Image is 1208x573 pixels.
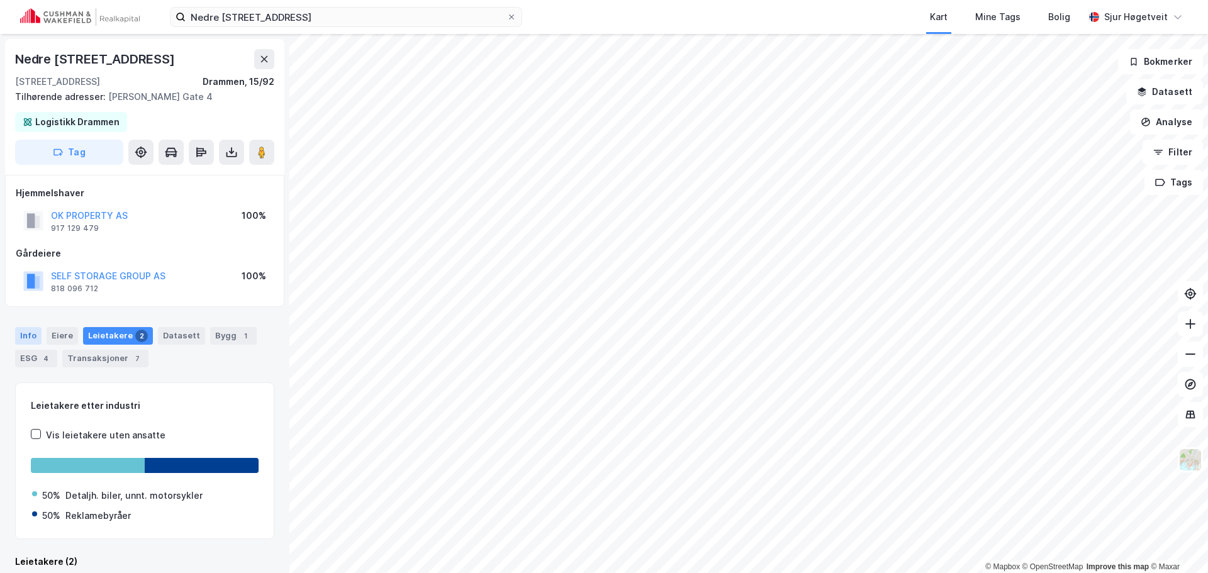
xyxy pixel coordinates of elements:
[1104,9,1168,25] div: Sjur Høgetveit
[15,554,274,569] div: Leietakere (2)
[16,246,274,261] div: Gårdeiere
[51,223,99,233] div: 917 129 479
[1126,79,1203,104] button: Datasett
[1178,448,1202,472] img: Z
[42,488,60,503] div: 50%
[975,9,1021,25] div: Mine Tags
[15,74,100,89] div: [STREET_ADDRESS]
[239,330,252,342] div: 1
[40,352,52,365] div: 4
[62,350,148,367] div: Transaksjoner
[186,8,506,26] input: Søk på adresse, matrikkel, gårdeiere, leietakere eller personer
[35,114,120,130] div: Logistikk Drammen
[65,508,131,523] div: Reklamebyråer
[15,49,177,69] div: Nedre [STREET_ADDRESS]
[1118,49,1203,74] button: Bokmerker
[930,9,948,25] div: Kart
[135,330,148,342] div: 2
[65,488,203,503] div: Detaljh. biler, unnt. motorsykler
[1144,170,1203,195] button: Tags
[210,327,257,345] div: Bygg
[1145,513,1208,573] iframe: Chat Widget
[1130,109,1203,135] button: Analyse
[1145,513,1208,573] div: Kontrollprogram for chat
[203,74,274,89] div: Drammen, 15/92
[1087,562,1149,571] a: Improve this map
[15,327,42,345] div: Info
[15,89,264,104] div: [PERSON_NAME] Gate 4
[985,562,1020,571] a: Mapbox
[1048,9,1070,25] div: Bolig
[42,508,60,523] div: 50%
[242,269,266,284] div: 100%
[15,140,123,165] button: Tag
[46,428,165,443] div: Vis leietakere uten ansatte
[51,284,98,294] div: 818 096 712
[1022,562,1083,571] a: OpenStreetMap
[15,350,57,367] div: ESG
[16,186,274,201] div: Hjemmelshaver
[47,327,78,345] div: Eiere
[242,208,266,223] div: 100%
[31,398,259,413] div: Leietakere etter industri
[15,91,108,102] span: Tilhørende adresser:
[20,8,140,26] img: cushman-wakefield-realkapital-logo.202ea83816669bd177139c58696a8fa1.svg
[131,352,143,365] div: 7
[158,327,205,345] div: Datasett
[83,327,153,345] div: Leietakere
[1143,140,1203,165] button: Filter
